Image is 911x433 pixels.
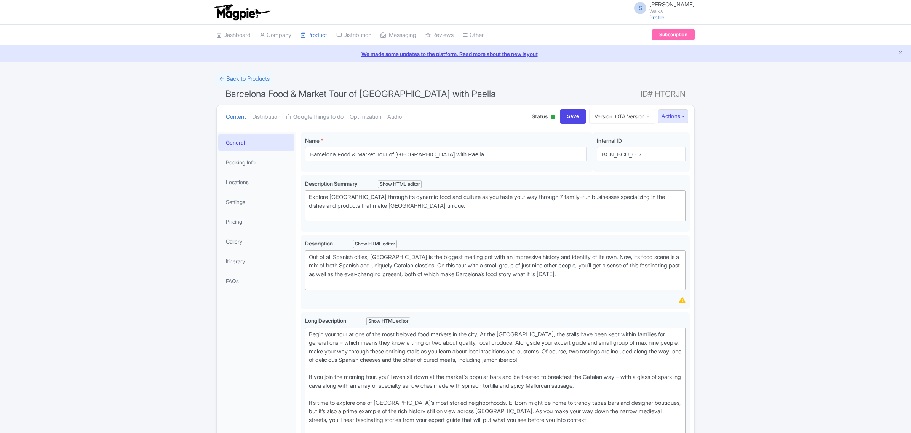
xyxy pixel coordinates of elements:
div: Show HTML editor [353,240,397,248]
a: Distribution [336,25,371,46]
a: Other [463,25,484,46]
a: We made some updates to the platform. Read more about the new layout [5,50,906,58]
a: Distribution [252,105,280,129]
div: Out of all Spanish cities, [GEOGRAPHIC_DATA] is the biggest melting pot with an impressive histor... [309,253,682,287]
img: logo-ab69f6fb50320c5b225c76a69d11143b.png [213,4,272,21]
span: ID# HTCRJN [641,86,686,102]
div: Explore [GEOGRAPHIC_DATA] through its dynamic food and culture as you taste your way through 7 fa... [309,193,682,219]
span: Long Description [305,317,347,324]
span: Name [305,137,320,144]
a: Pricing [218,213,294,230]
a: Audio [387,105,402,129]
a: ← Back to Products [216,72,273,86]
span: [PERSON_NAME] [649,1,695,8]
small: Walks [649,9,695,14]
input: Save [560,109,587,124]
a: FAQs [218,272,294,290]
a: Profile [649,14,665,21]
a: Dashboard [216,25,251,46]
div: Show HTML editor [378,180,422,188]
a: Booking Info [218,154,294,171]
span: Description Summary [305,180,359,187]
span: Internal ID [597,137,622,144]
a: Gallery [218,233,294,250]
a: Settings [218,193,294,210]
a: Content [226,105,246,129]
a: Product [300,25,327,46]
a: Itinerary [218,253,294,270]
a: General [218,134,294,151]
a: Company [260,25,291,46]
a: Reviews [425,25,454,46]
div: Active [549,111,557,123]
a: Messaging [380,25,416,46]
span: S [634,2,646,14]
a: Subscription [652,29,695,40]
div: Show HTML editor [366,317,410,325]
button: Close announcement [898,49,903,58]
a: Optimization [350,105,381,129]
a: S [PERSON_NAME] Walks [630,2,695,14]
a: Version: OTA Version [589,109,655,124]
a: Locations [218,174,294,191]
span: Status [532,112,548,120]
span: Barcelona Food & Market Tour of [GEOGRAPHIC_DATA] with Paella [225,88,496,99]
button: Actions [658,109,688,123]
a: GoogleThings to do [286,105,344,129]
strong: Google [293,113,312,121]
span: Description [305,240,334,247]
